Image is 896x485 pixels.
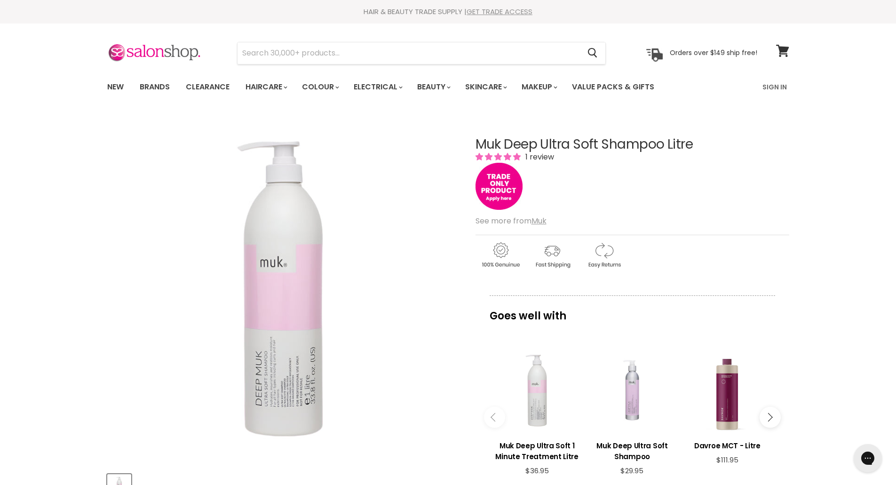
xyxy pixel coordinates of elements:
h3: Muk Deep Ultra Soft 1 Minute Treatment Litre [494,440,580,462]
a: Clearance [179,77,237,97]
a: GET TRADE ACCESS [467,7,532,16]
span: 5.00 stars [476,151,523,162]
a: Beauty [410,77,456,97]
a: View product:Muk Deep Ultra Soft 1 Minute Treatment Litre [494,433,580,467]
p: Orders over $149 ship free! [670,48,757,57]
a: Haircare [238,77,293,97]
img: returns.gif [579,241,629,270]
button: Search [580,42,605,64]
input: Search [238,42,580,64]
iframe: Gorgias live chat messenger [849,441,887,476]
span: $36.95 [525,466,549,476]
a: Brands [133,77,177,97]
img: shipping.gif [527,241,577,270]
span: $29.95 [620,466,643,476]
a: Sign In [757,77,793,97]
form: Product [237,42,606,64]
span: See more from [476,215,547,226]
a: Electrical [347,77,408,97]
a: Skincare [458,77,513,97]
div: HAIR & BEAUTY TRADE SUPPLY | [95,7,801,16]
p: Goes well with [490,295,775,326]
a: Muk [531,215,547,226]
a: Colour [295,77,345,97]
a: Value Packs & Gifts [565,77,661,97]
a: View product:Muk Deep Ultra Soft Shampoo [589,433,675,467]
a: View product:Davroe MCT - Litre [684,433,770,456]
img: genuine.gif [476,241,525,270]
nav: Main [95,73,801,101]
a: New [100,77,131,97]
span: $111.95 [716,455,738,465]
span: 1 review [523,151,554,162]
ul: Main menu [100,73,709,101]
a: Makeup [515,77,563,97]
h3: Muk Deep Ultra Soft Shampoo [589,440,675,462]
h3: Davroe MCT - Litre [684,440,770,451]
img: tradeonly_small.jpg [476,163,523,210]
div: Muk Deep Ultra Soft Shampoo Litre image. Click or Scroll to Zoom. [107,114,459,465]
h1: Muk Deep Ultra Soft Shampoo Litre [476,137,789,152]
